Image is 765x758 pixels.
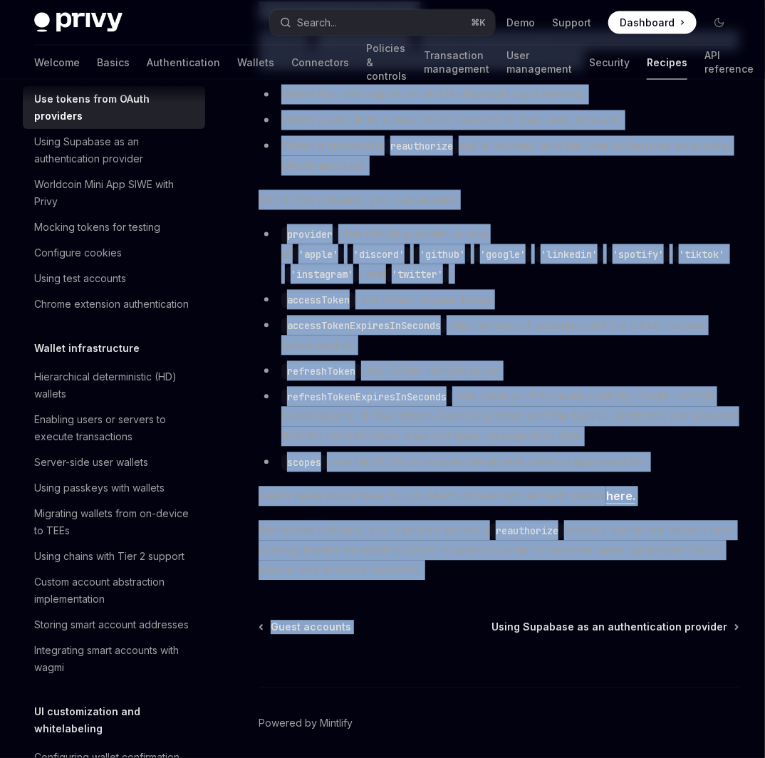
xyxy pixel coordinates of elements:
[23,450,205,475] a: Server-side user wallets
[34,340,140,357] h5: Wallet infrastructure
[23,475,205,501] a: Using passkeys with wallets
[506,46,572,80] a: User management
[34,296,189,313] div: Chrome extension authentication
[386,267,449,283] code: 'twitter'
[259,452,739,472] li: : the list of OAuth scopes the access token is approved for.
[34,573,197,608] div: Custom account abstraction implementation
[34,90,197,125] div: Use tokens from OAuth providers
[34,133,197,167] div: Using Supabase as an authentication provider
[259,290,739,310] li: : the OAuth access token
[34,616,189,633] div: Storing smart account addresses
[474,247,531,263] code: 'google'
[270,10,494,36] button: Search...⌘K
[34,479,165,497] div: Using passkeys with wallets
[259,190,739,210] span: Within this callback, you can access:
[34,454,148,471] div: Server-side user wallets
[424,46,489,80] a: Transaction management
[34,505,197,539] div: Migrating wallets from on-device to TEEs
[490,524,564,539] code: reauthorize
[589,46,630,80] a: Security
[608,11,697,34] a: Dashboard
[535,247,603,263] code: 'linkedin'
[23,129,205,172] a: Using Supabase as an authentication provider
[673,247,730,263] code: 'tiktok'
[23,214,205,240] a: Mocking tokens for testing
[34,176,197,210] div: Worldcoin Mini App SIWE with Privy
[281,390,452,405] code: refreshTokenExpiresInSeconds
[34,244,122,261] div: Configure cookies
[259,521,739,581] span: Within this callback, you can also access a method, which will allow a user to re-authorize an ex...
[97,46,130,80] a: Basics
[606,489,635,504] a: here.
[23,544,205,569] a: Using chains with Tier 2 support
[506,16,535,30] a: Demo
[147,46,220,80] a: Authentication
[281,455,327,471] code: scopes
[259,224,739,284] li: : the OAuth provider, is one of , , , , , , , , and .
[281,364,361,380] code: refreshToken
[23,501,205,544] a: Migrating wallets from on-device to TEEs
[259,387,739,447] li: : the number of seconds until the OAuth refresh token expires. If the refresh token is present an...
[607,247,670,263] code: 'spotify'
[708,11,731,34] button: Toggle dark mode
[620,16,675,30] span: Dashboard
[385,139,459,155] code: reauthorize
[34,46,80,80] a: Welcome
[271,621,351,635] span: Guest accounts
[281,293,355,308] code: accessToken
[34,548,184,565] div: Using chains with Tier 2 support
[259,136,739,176] li: When a successful call is invoked, and the user authorizes an existing OAuth account.
[414,247,471,263] code: 'github'
[259,717,353,731] a: Powered by Mintlify
[237,46,274,80] a: Wallets
[23,86,205,129] a: Use tokens from OAuth providers
[260,621,351,635] a: Guest accounts
[23,569,205,612] a: Custom account abstraction implementation
[259,487,739,507] span: Learn more about how to use OAuth access and refresh tokens
[23,364,205,407] a: Hierarchical deterministic (HD) wallets
[259,361,739,381] li: : the OAuth refresh token
[23,638,205,680] a: Integrating smart accounts with wagmi
[348,247,410,263] code: 'discord'
[23,291,205,317] a: Chrome extension authentication
[281,318,447,334] code: accessTokenExpiresInSeconds
[647,46,687,80] a: Recipes
[281,227,338,243] code: provider
[34,13,123,33] img: dark logo
[291,46,349,80] a: Connectors
[259,110,739,130] li: When a user links a new OAuth account to their user account,
[259,316,739,355] li: : the number of seconds until the OAuth access token expires
[472,17,486,28] span: ⌘ K
[366,46,407,80] a: Policies & controls
[704,46,754,80] a: API reference
[552,16,591,30] a: Support
[23,240,205,266] a: Configure cookies
[285,267,359,283] code: 'instagram'
[23,172,205,214] a: Worldcoin Mini App SIWE with Privy
[23,612,205,638] a: Storing smart account addresses
[34,270,126,287] div: Using test accounts
[34,219,160,236] div: Mocking tokens for testing
[34,642,197,676] div: Integrating smart accounts with wagmi
[23,407,205,450] a: Enabling users or servers to execute transactions
[34,703,205,737] h5: UI customization and whitelabeling
[34,411,197,445] div: Enabling users or servers to execute transactions
[293,247,344,263] code: 'apple'
[491,621,727,635] span: Using Supabase as an authentication provider
[297,14,337,31] div: Search...
[34,368,197,403] div: Hierarchical deterministic (HD) wallets
[491,621,738,635] a: Using Supabase as an authentication provider
[259,85,739,105] li: When the user logs in via an OAuth/social login method,
[23,266,205,291] a: Using test accounts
